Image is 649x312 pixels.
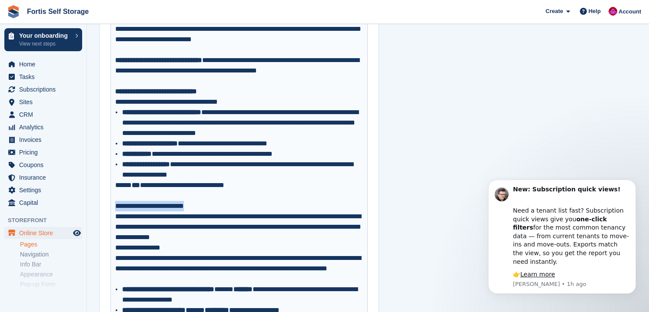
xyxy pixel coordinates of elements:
[4,146,82,158] a: menu
[19,171,71,184] span: Insurance
[19,146,71,158] span: Pricing
[19,33,71,39] p: Your onboarding
[589,7,601,16] span: Help
[20,250,82,259] a: Navigation
[609,7,617,16] img: Becky Welch
[19,197,71,209] span: Capital
[8,216,87,225] span: Storefront
[20,240,82,249] a: Pages
[20,260,82,269] a: Info Bar
[19,134,71,146] span: Invoices
[4,83,82,95] a: menu
[19,184,71,196] span: Settings
[19,121,71,133] span: Analytics
[4,134,82,146] a: menu
[619,7,641,16] span: Account
[4,71,82,83] a: menu
[4,197,82,209] a: menu
[20,290,82,299] a: Contact Details
[546,7,563,16] span: Create
[23,4,92,19] a: Fortis Self Storage
[72,228,82,238] a: Preview store
[4,58,82,70] a: menu
[4,171,82,184] a: menu
[4,159,82,171] a: menu
[4,184,82,196] a: menu
[19,96,71,108] span: Sites
[19,159,71,171] span: Coupons
[19,83,71,95] span: Subscriptions
[19,58,71,70] span: Home
[4,28,82,51] a: Your onboarding View next steps
[19,40,71,48] p: View next steps
[4,108,82,121] a: menu
[19,108,71,121] span: CRM
[19,227,71,239] span: Online Store
[4,227,82,239] a: menu
[20,270,82,279] a: Appearance
[20,280,82,289] a: Pop-up Form
[4,96,82,108] a: menu
[4,121,82,133] a: menu
[19,71,71,83] span: Tasks
[7,5,20,18] img: stora-icon-8386f47178a22dfd0bd8f6a31ec36ba5ce8667c1dd55bd0f319d3a0aa187defe.svg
